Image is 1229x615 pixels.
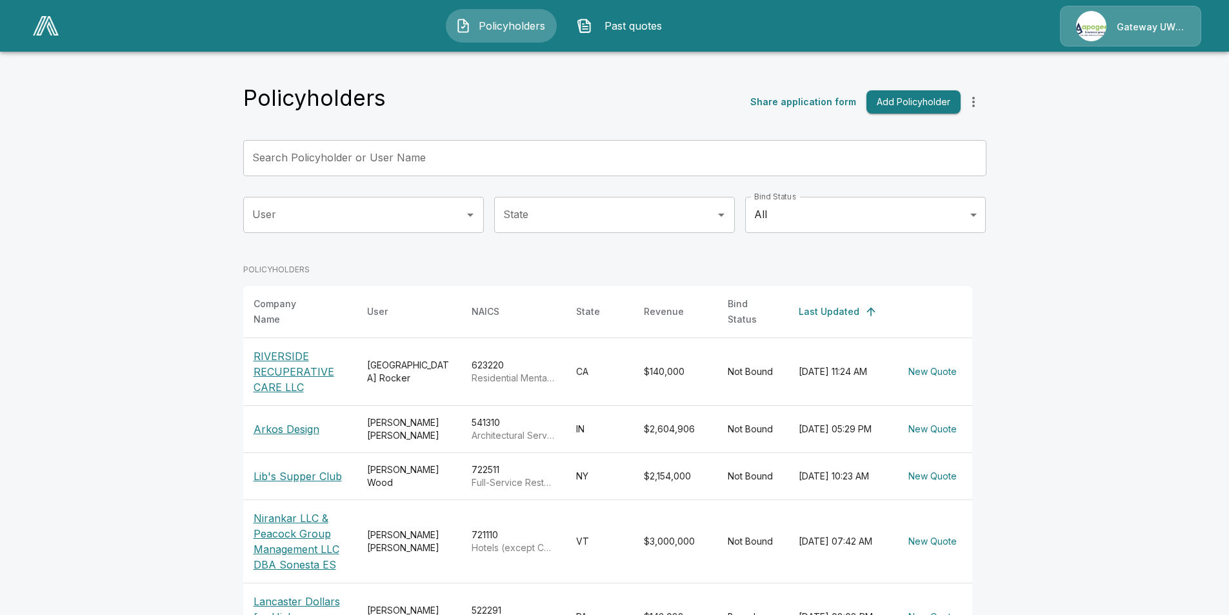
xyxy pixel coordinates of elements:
p: Nirankar LLC & Peacock Group Management LLC DBA Sonesta ES [254,510,346,572]
p: Full-Service Restaurants [472,476,555,489]
div: 722511 [472,463,555,489]
div: [PERSON_NAME] [PERSON_NAME] [367,416,451,442]
img: AA Logo [33,16,59,35]
p: Arkos Design [254,421,346,437]
td: Not Bound [717,405,788,452]
td: [DATE] 05:29 PM [788,405,893,452]
td: [DATE] 11:24 AM [788,338,893,405]
a: Add Policyholder [861,90,961,114]
td: Not Bound [717,499,788,583]
th: Bind Status [717,286,788,338]
div: 541310 [472,416,555,442]
div: Last Updated [799,304,859,319]
td: $2,604,906 [634,405,717,452]
td: [DATE] 07:42 AM [788,499,893,583]
button: Add Policyholder [866,90,961,114]
p: Hotels (except Casino Hotels) and Motels [472,541,555,554]
div: [PERSON_NAME] Wood [367,463,451,489]
button: New Quote [903,418,962,441]
img: Past quotes Icon [577,18,592,34]
span: Policyholders [476,18,547,34]
td: $2,154,000 [634,452,717,499]
td: VT [566,499,634,583]
td: Not Bound [717,338,788,405]
div: State [576,304,600,319]
img: Policyholders Icon [455,18,471,34]
div: 721110 [472,529,555,554]
button: more [961,89,986,115]
button: Policyholders IconPolicyholders [446,9,557,43]
div: User [367,304,388,319]
button: Past quotes IconPast quotes [567,9,678,43]
button: Open [712,206,730,224]
div: Revenue [644,304,684,319]
div: [PERSON_NAME] [PERSON_NAME] [367,529,451,554]
div: 623220 [472,359,555,385]
p: RIVERSIDE RECUPERATIVE CARE LLC [254,348,346,395]
div: NAICS [472,304,499,319]
td: $3,000,000 [634,499,717,583]
td: CA [566,338,634,405]
button: New Quote [903,360,962,384]
td: [DATE] 10:23 AM [788,452,893,499]
p: Architectural Services [472,429,555,442]
p: Residential Mental Health and Substance Abuse Facilities [472,372,555,385]
span: Past quotes [597,18,668,34]
h4: Policyholders [243,85,386,112]
div: Company Name [254,296,323,327]
p: Lib's Supper Club [254,469,346,484]
td: IN [566,405,634,452]
button: Open [461,206,479,224]
p: POLICYHOLDERS [243,264,972,276]
div: [GEOGRAPHIC_DATA] Rocker [367,359,451,385]
button: New Quote [903,465,962,489]
td: NY [566,452,634,499]
p: Share application form [750,95,856,108]
td: Not Bound [717,452,788,499]
label: Bind Status [754,191,796,202]
div: All [745,197,986,233]
button: New Quote [903,530,962,554]
td: $140,000 [634,338,717,405]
